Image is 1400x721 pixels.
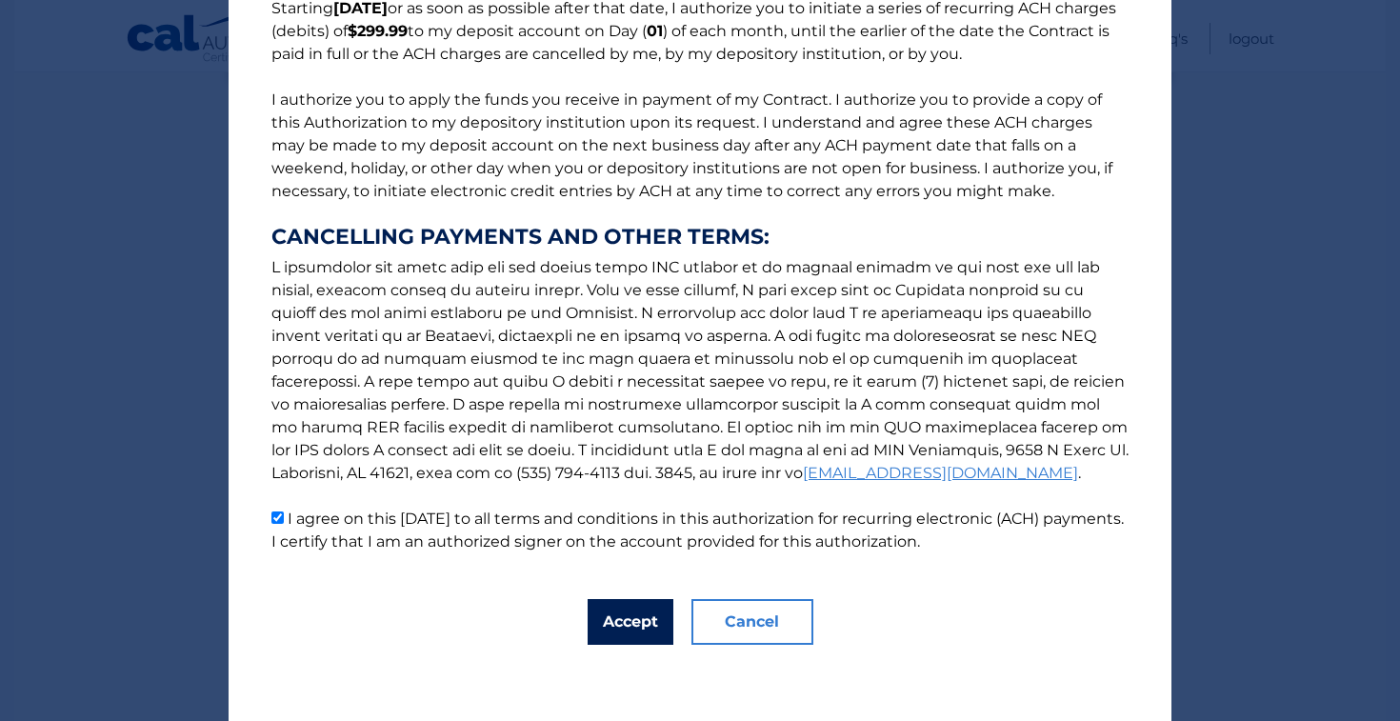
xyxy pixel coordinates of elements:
[348,22,408,40] b: $299.99
[691,599,813,645] button: Cancel
[647,22,663,40] b: 01
[271,510,1124,551] label: I agree on this [DATE] to all terms and conditions in this authorization for recurring electronic...
[271,226,1129,249] strong: CANCELLING PAYMENTS AND OTHER TERMS:
[803,464,1078,482] a: [EMAIL_ADDRESS][DOMAIN_NAME]
[588,599,673,645] button: Accept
